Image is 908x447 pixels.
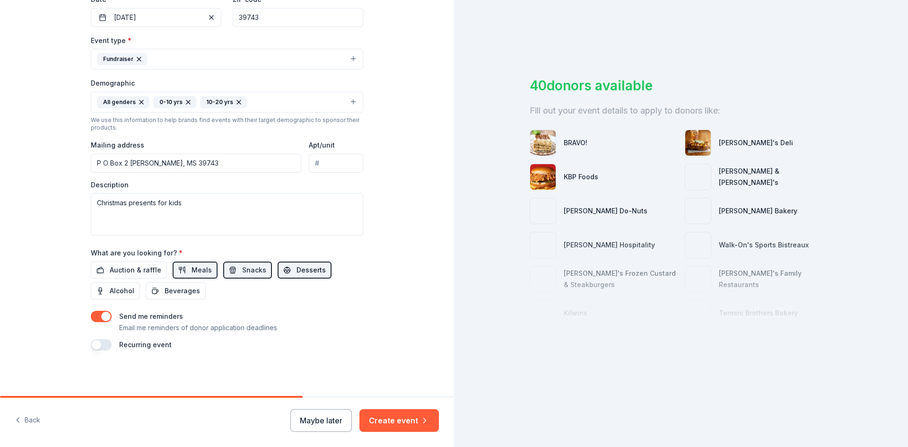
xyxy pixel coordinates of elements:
span: Snacks [242,264,266,276]
button: Alcohol [91,282,140,299]
input: 12345 (U.S. only) [233,8,363,27]
label: Demographic [91,79,135,88]
div: 0-10 yrs [153,96,196,108]
label: Send me reminders [119,312,183,320]
label: Mailing address [91,140,144,150]
button: Beverages [146,282,206,299]
img: photo for BRAVO! [530,130,556,156]
input: # [309,154,363,173]
div: KBP Foods [564,171,598,183]
div: All genders [97,96,149,108]
div: Fundraiser [97,53,147,65]
img: photo for Jason's Deli [685,130,711,156]
img: photo for Bobo's Bakery [685,198,711,224]
div: [PERSON_NAME]'s Deli [719,137,793,149]
img: photo for Shipley Do-Nuts [530,198,556,224]
label: Recurring event [119,341,172,349]
label: Apt/unit [309,140,335,150]
p: Email me reminders of donor application deadlines [119,322,277,333]
label: Description [91,180,129,190]
span: Desserts [297,264,326,276]
div: 40 donors available [530,76,832,96]
span: Alcohol [110,285,134,297]
img: photo for Sal & Mookie's [685,164,711,190]
div: [PERSON_NAME] & [PERSON_NAME]'s [719,166,832,188]
span: Auction & raffle [110,264,161,276]
input: Enter a US address [91,154,301,173]
button: Fundraiser [91,49,363,70]
div: We use this information to help brands find events with their target demographic to sponsor their... [91,116,363,131]
span: Meals [192,264,212,276]
button: Meals [173,262,218,279]
label: Event type [91,36,131,45]
button: Create event [359,409,439,432]
label: What are you looking for? [91,248,183,258]
button: Maybe later [290,409,352,432]
div: BRAVO! [564,137,587,149]
button: Auction & raffle [91,262,167,279]
button: Back [15,411,40,430]
div: [PERSON_NAME] Do-Nuts [564,205,647,217]
div: 10-20 yrs [200,96,247,108]
img: photo for KBP Foods [530,164,556,190]
span: Beverages [165,285,200,297]
button: [DATE] [91,8,221,27]
div: [PERSON_NAME] Bakery [719,205,797,217]
div: Fill out your event details to apply to donors like: [530,103,832,118]
textarea: Christmas presents for kids [91,193,363,236]
button: Snacks [223,262,272,279]
button: Desserts [278,262,332,279]
button: All genders0-10 yrs10-20 yrs [91,92,363,113]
